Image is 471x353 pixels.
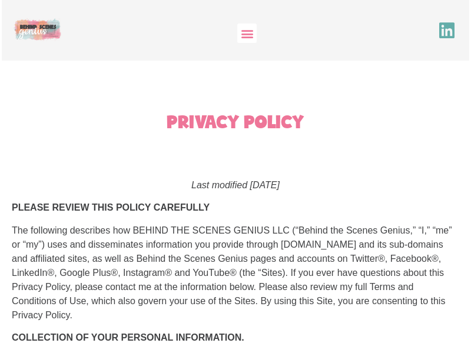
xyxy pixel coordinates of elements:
[12,202,210,212] b: PLEASE REVIEW THIS POLICY CAREFULLY
[191,180,280,190] span: Last modified [DATE]
[237,24,257,43] div: Menu Toggle
[12,225,452,320] span: The following describes how BEHIND THE SCENES GENIUS LLC (“Behind the Scenes Genius,” “I,” “me” o...
[6,114,465,131] h1: Privacy Policy
[12,332,244,342] b: COLLECTION OF YOUR PERSONAL INFORMATION.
